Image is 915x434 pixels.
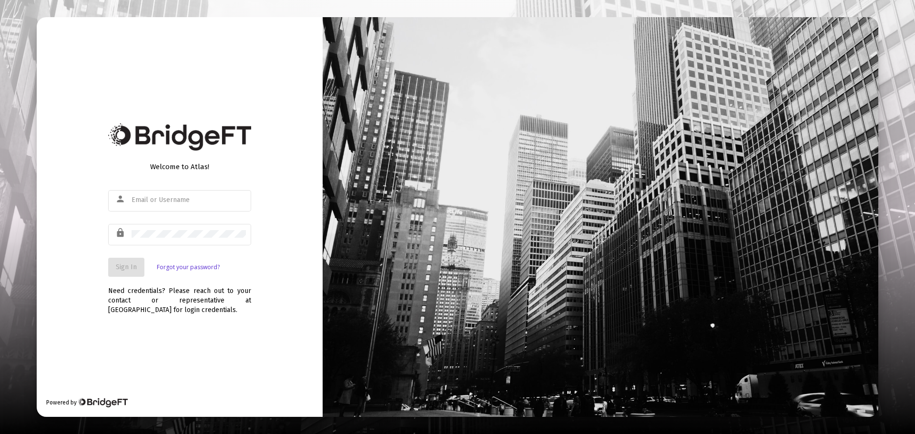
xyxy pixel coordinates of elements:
span: Sign In [116,263,137,271]
button: Sign In [108,258,144,277]
a: Forgot your password? [157,262,220,272]
img: Bridge Financial Technology Logo [108,123,251,151]
div: Need credentials? Please reach out to your contact or representative at [GEOGRAPHIC_DATA] for log... [108,277,251,315]
mat-icon: lock [115,227,127,239]
input: Email or Username [132,196,246,204]
mat-icon: person [115,193,127,205]
div: Powered by [46,398,128,407]
div: Welcome to Atlas! [108,162,251,172]
img: Bridge Financial Technology Logo [78,398,128,407]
